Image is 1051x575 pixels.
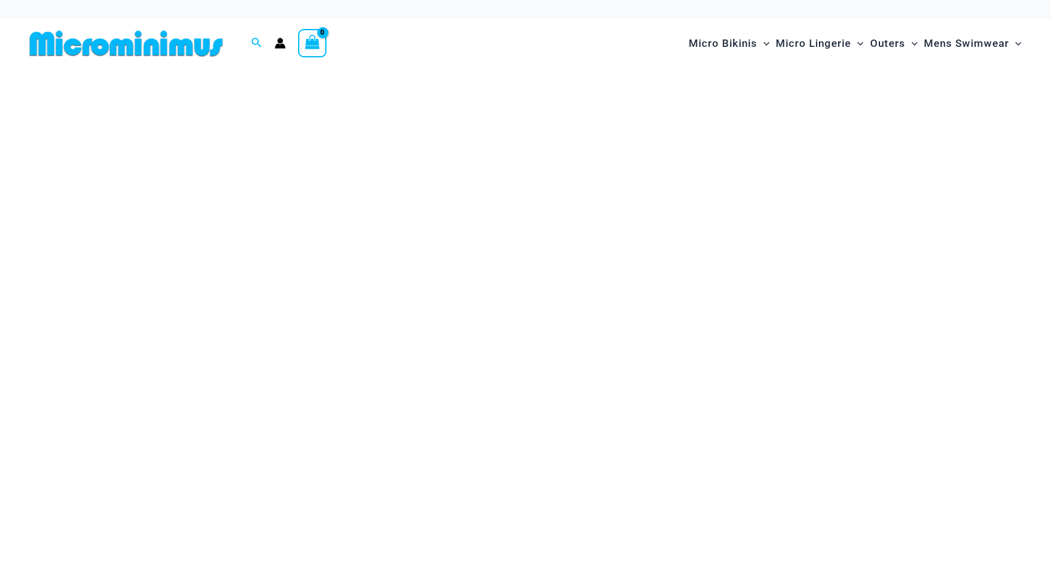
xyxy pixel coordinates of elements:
[867,25,921,62] a: OutersMenu ToggleMenu Toggle
[1009,28,1021,59] span: Menu Toggle
[905,28,918,59] span: Menu Toggle
[686,25,773,62] a: Micro BikinisMenu ToggleMenu Toggle
[684,23,1026,64] nav: Site Navigation
[851,28,863,59] span: Menu Toggle
[689,28,757,59] span: Micro Bikinis
[757,28,770,59] span: Menu Toggle
[870,28,905,59] span: Outers
[776,28,851,59] span: Micro Lingerie
[924,28,1009,59] span: Mens Swimwear
[251,36,262,51] a: Search icon link
[921,25,1024,62] a: Mens SwimwearMenu ToggleMenu Toggle
[298,29,326,57] a: View Shopping Cart, empty
[773,25,866,62] a: Micro LingerieMenu ToggleMenu Toggle
[275,38,286,49] a: Account icon link
[25,30,228,57] img: MM SHOP LOGO FLAT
